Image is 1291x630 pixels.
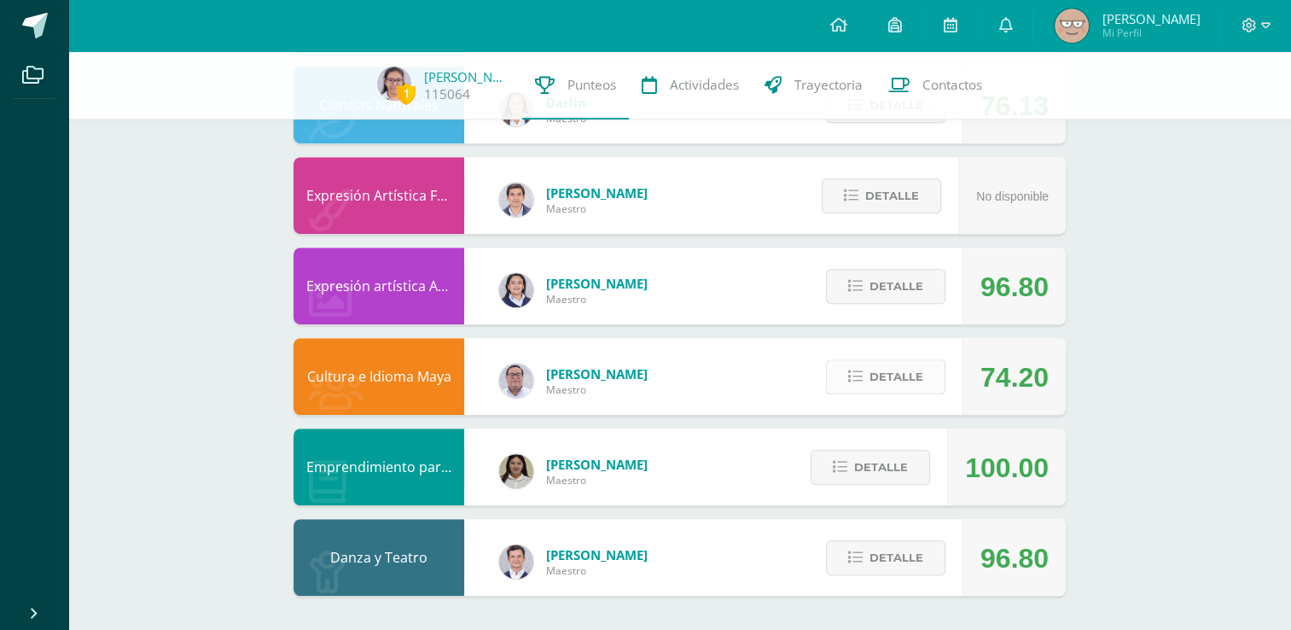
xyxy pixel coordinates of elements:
[424,85,470,103] a: 115064
[546,292,648,306] span: Maestro
[670,76,739,94] span: Actividades
[811,450,930,485] button: Detalle
[546,546,648,563] span: [PERSON_NAME]
[499,364,533,398] img: 5778bd7e28cf89dedf9ffa8080fc1cd8.png
[1102,10,1200,27] span: [PERSON_NAME]
[869,271,923,302] span: Detalle
[499,273,533,307] img: 799791cd4ec4703767168e1db4dfe2dd.png
[546,563,648,578] span: Maestro
[976,190,1049,203] span: No disponible
[377,67,411,101] img: 9f4b94e99bd453ca0c7e9e26828c986f.png
[869,361,923,393] span: Detalle
[499,183,533,217] img: 32863153bf8bbda601a51695c130e98e.png
[629,51,752,120] a: Actividades
[865,180,919,212] span: Detalle
[499,545,533,579] img: 70c0459bcb81c7dac88d1d439de9cb3a.png
[1055,9,1089,43] img: b08fa849ce700c2446fec7341b01b967.png
[546,382,648,397] span: Maestro
[294,429,464,505] div: Emprendimiento para la Productividad
[752,51,875,120] a: Trayectoria
[294,519,464,596] div: Danza y Teatro
[869,542,923,574] span: Detalle
[826,359,945,394] button: Detalle
[397,83,416,104] span: 1
[822,178,941,213] button: Detalle
[424,68,509,85] a: [PERSON_NAME]
[1102,26,1200,40] span: Mi Perfil
[294,338,464,415] div: Cultura e Idioma Maya
[546,473,648,487] span: Maestro
[980,339,1049,416] div: 74.20
[965,429,1049,506] div: 100.00
[826,269,945,304] button: Detalle
[546,365,648,382] span: [PERSON_NAME]
[546,201,648,216] span: Maestro
[522,51,629,120] a: Punteos
[875,51,995,120] a: Contactos
[826,540,945,575] button: Detalle
[294,248,464,324] div: Expresión artística ARTES PLÁSTICAS
[546,275,648,292] span: [PERSON_NAME]
[567,76,616,94] span: Punteos
[980,248,1049,325] div: 96.80
[546,184,648,201] span: [PERSON_NAME]
[922,76,982,94] span: Contactos
[980,520,1049,597] div: 96.80
[546,456,648,473] span: [PERSON_NAME]
[854,452,908,483] span: Detalle
[294,157,464,234] div: Expresión Artística FORMACIÓN MUSICAL
[794,76,863,94] span: Trayectoria
[499,454,533,488] img: 7b13906345788fecd41e6b3029541beb.png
